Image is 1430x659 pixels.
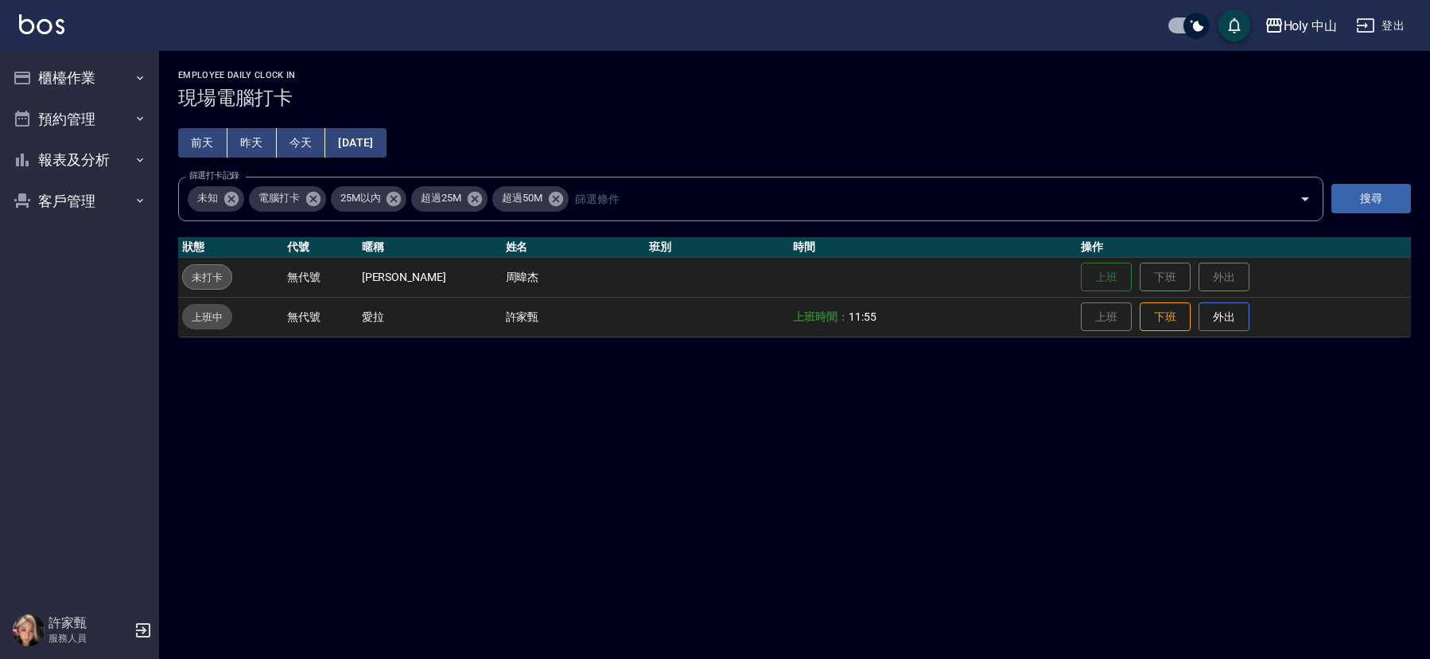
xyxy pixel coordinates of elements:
[331,186,407,212] div: 25M以內
[178,128,227,158] button: 前天
[325,128,386,158] button: [DATE]
[19,14,64,34] img: Logo
[283,257,358,297] td: 無代號
[6,57,153,99] button: 櫃檯作業
[789,237,1077,258] th: 時間
[502,237,646,258] th: 姓名
[1292,186,1318,212] button: Open
[492,190,552,206] span: 超過50M
[178,70,1411,80] h2: Employee Daily Clock In
[1331,184,1411,213] button: 搜尋
[645,237,789,258] th: 班別
[189,170,239,181] label: 篩選打卡記錄
[358,297,502,337] td: 愛拉
[178,237,283,258] th: 狀態
[411,190,471,206] span: 超過25M
[849,310,876,323] span: 11:55
[1077,237,1411,258] th: 操作
[277,128,326,158] button: 今天
[411,186,488,212] div: 超過25M
[13,614,45,646] img: Person
[1258,10,1344,42] button: Holy 中山
[502,297,646,337] td: 許家甄
[283,297,358,337] td: 無代號
[283,237,358,258] th: 代號
[1350,11,1411,41] button: 登出
[331,190,391,206] span: 25M以內
[1140,302,1191,332] button: 下班
[1284,16,1338,36] div: Holy 中山
[6,99,153,140] button: 預約管理
[6,181,153,222] button: 客戶管理
[249,190,309,206] span: 電腦打卡
[249,186,326,212] div: 電腦打卡
[571,185,1272,213] input: 篩選條件
[182,309,232,326] span: 上班中
[178,87,1411,109] h3: 現場電腦打卡
[49,631,130,645] p: 服務人員
[492,186,569,212] div: 超過50M
[1081,263,1132,292] button: 上班
[358,237,502,258] th: 暱稱
[188,186,244,212] div: 未知
[1199,302,1249,332] button: 外出
[49,615,130,631] h5: 許家甄
[227,128,277,158] button: 昨天
[358,257,502,297] td: [PERSON_NAME]
[1218,10,1250,41] button: save
[6,139,153,181] button: 報表及分析
[183,269,231,286] span: 未打卡
[188,190,227,206] span: 未知
[502,257,646,297] td: 周暐杰
[793,310,849,323] b: 上班時間：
